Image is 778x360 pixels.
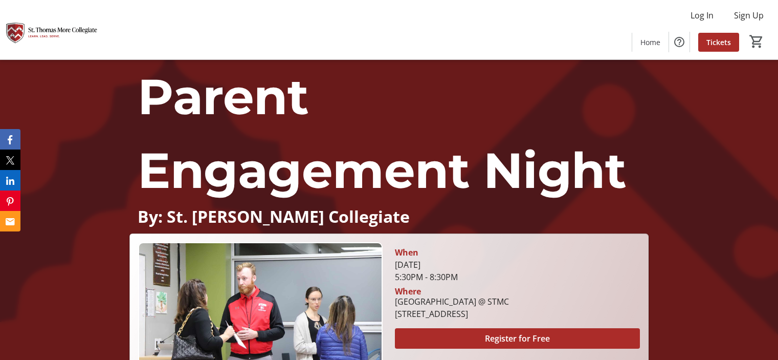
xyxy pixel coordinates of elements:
a: Home [632,33,669,52]
div: [STREET_ADDRESS] [395,308,509,320]
button: Register for Free [395,328,639,349]
span: Log In [691,9,714,22]
span: Register for Free [485,332,550,345]
div: When [395,246,418,259]
button: Log In [682,7,722,24]
span: Home [640,37,660,48]
span: Sign Up [734,9,764,22]
div: Where [395,287,421,295]
img: St. Thomas More Collegiate #2's Logo [6,4,97,55]
button: Help [669,32,690,52]
button: Cart [747,32,766,51]
a: Tickets [698,33,739,52]
p: By: St. [PERSON_NAME] Collegiate [138,207,640,225]
div: [GEOGRAPHIC_DATA] @ STMC [395,295,509,308]
div: [DATE] 5:30PM - 8:30PM [395,259,639,283]
span: Parent Engagement Night [138,67,626,200]
span: Tickets [706,37,731,48]
button: Sign Up [726,7,772,24]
